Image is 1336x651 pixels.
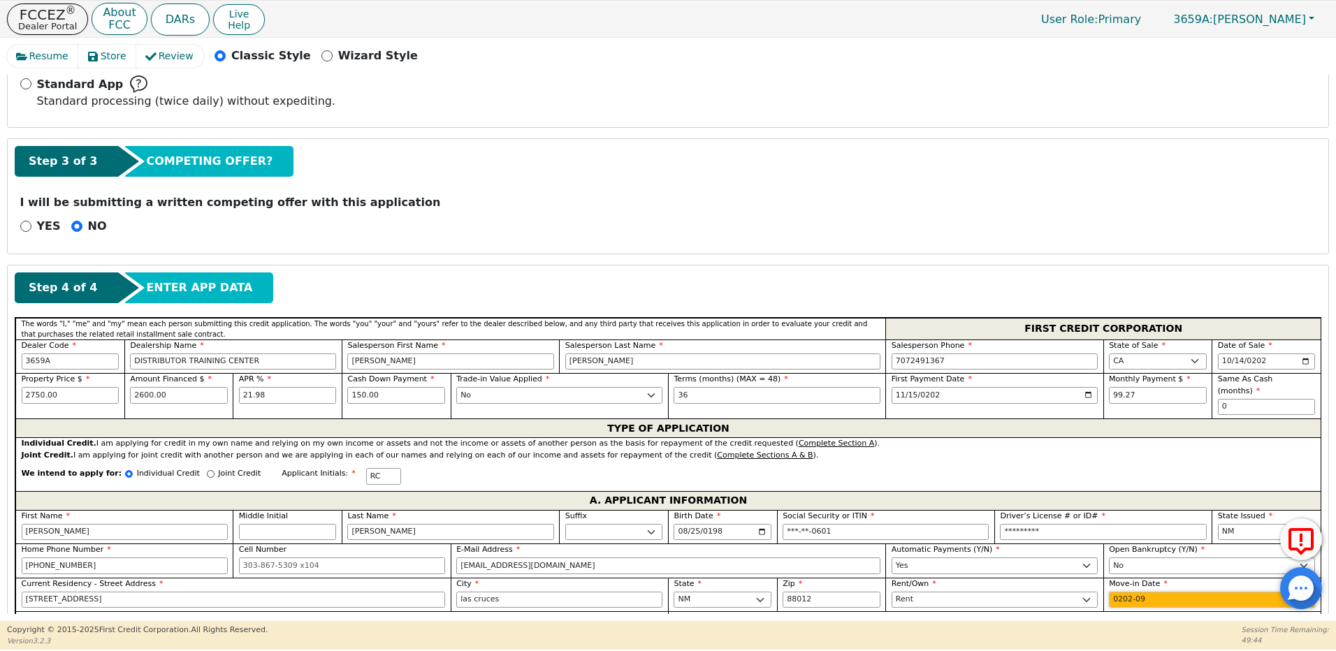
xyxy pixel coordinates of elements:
button: LiveHelp [213,4,265,35]
span: User Role : [1041,13,1098,26]
span: Automatic Payments (Y/N) [892,545,1000,554]
input: 90210 [783,592,880,608]
span: Amount Financed $ [130,374,212,383]
span: Cell Number [239,545,286,554]
p: I will be submitting a written competing offer with this application [20,194,1316,211]
span: E-Mail Address [456,545,520,554]
span: FIRST CREDIT CORPORATION [1024,320,1182,338]
span: COMPETING OFFER? [146,153,273,170]
span: Trade-in Value Applied [456,374,549,383]
p: 49:44 [1242,635,1329,645]
div: The words "I," "me" and "my" mean each person submitting this credit application. The words "you"... [15,318,885,339]
span: Resume [29,49,68,64]
span: State of Sale [1109,341,1166,350]
span: All Rights Reserved. [191,625,268,634]
span: Property Price $ [22,374,90,383]
p: FCCEZ [18,8,77,22]
span: APR % [239,374,271,383]
span: Salesperson Phone [892,341,972,350]
input: 303-867-5309 x104 [22,557,228,574]
span: Applicant Initials: [282,469,356,478]
input: 303-867-5309 x104 [892,353,1098,370]
button: Report Error to FCC [1280,518,1322,560]
span: Birth Date [674,511,720,520]
sup: ® [66,4,76,17]
span: First Payment Date [892,374,972,383]
span: Step 4 of 4 [29,279,97,296]
button: DARs [151,3,210,36]
span: Step 3 of 3 [29,153,97,170]
input: 000-00-0000 [783,524,989,541]
p: Dealer Portal [18,22,77,31]
span: Rent/Own [892,579,936,588]
span: Standard processing (twice daily) without expediting. [37,94,336,108]
span: Suffix [565,511,587,520]
span: Live [228,8,250,20]
input: 303-867-5309 x104 [239,557,445,574]
span: ENTER APP DATA [146,279,252,296]
u: Complete Section A [799,439,874,448]
a: User Role:Primary [1027,6,1155,33]
input: Hint: 99.27 [1109,387,1207,404]
span: Last Name [347,511,395,520]
span: Open Bankruptcy (Y/N) [1109,545,1205,554]
span: Cash Down Payment [347,374,434,383]
input: YYYY-MM-DD [674,524,771,541]
u: Complete Sections A & B [717,451,813,460]
p: About [103,7,136,18]
p: FCC [103,20,136,31]
img: Help Bubble [130,75,147,93]
p: Individual Credit [137,468,200,480]
strong: Individual Credit. [22,439,96,448]
button: Store [78,45,137,68]
span: City [456,579,479,588]
span: Dealer Code [22,341,76,350]
span: Help [228,20,250,31]
span: Review [159,49,194,64]
button: 3659A:[PERSON_NAME] [1159,8,1329,30]
span: [PERSON_NAME] [1173,13,1306,26]
span: Salesperson First Name [347,341,445,350]
div: I am applying for joint credit with another person and we are applying in each of our names and r... [22,450,1316,462]
span: State Issued [1218,511,1273,520]
button: Resume [7,45,79,68]
span: Driver’s License # or ID# [1000,511,1105,520]
span: First Name [22,511,71,520]
strong: Joint Credit. [22,451,73,460]
span: Standard App [37,76,124,93]
span: State [674,579,702,588]
p: NO [88,218,107,235]
p: Session Time Remaining: [1242,624,1329,635]
p: YES [37,218,61,235]
input: YYYY-MM-DD [1218,353,1316,370]
span: Move-in Date [1109,579,1168,588]
div: I am applying for credit in my own name and relying on my own income or assets and not the income... [22,438,1316,450]
p: Joint Credit [218,468,261,480]
span: Current Residency - Street Address [22,579,164,588]
span: Middle Initial [239,511,288,520]
span: Dealership Name [130,341,204,350]
input: xx.xx% [239,387,337,404]
span: Zip [783,579,802,588]
span: A. APPLICANT INFORMATION [590,492,747,510]
button: Review [136,45,204,68]
p: Classic Style [231,47,311,64]
input: 0 [1218,399,1316,416]
span: Same As Cash (months) [1218,374,1273,395]
p: Copyright © 2015- 2025 First Credit Corporation. [7,624,268,636]
p: Primary [1027,6,1155,33]
a: FCCEZ®Dealer Portal [7,3,88,35]
span: We intend to apply for: [22,468,122,491]
span: Home Phone Number [22,545,111,554]
p: Version 3.2.3 [7,636,268,646]
span: Salesperson Last Name [565,341,663,350]
span: Social Security or ITIN [783,511,874,520]
span: Date of Sale [1218,341,1272,350]
input: YYYY-MM-DD [892,387,1098,404]
button: AboutFCC [92,3,147,36]
span: Store [101,49,126,64]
